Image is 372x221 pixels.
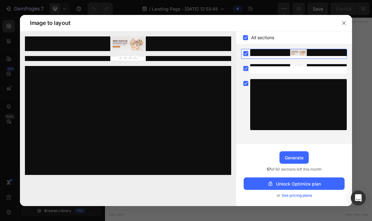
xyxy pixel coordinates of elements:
[351,190,366,205] div: Open Intercom Messenger
[282,192,312,199] span: See pricing plans
[142,157,184,169] button: Add sections
[188,157,232,169] button: Add elements
[267,167,271,172] span: 57
[279,151,309,164] button: Generate
[285,154,303,161] div: Generate
[244,192,345,199] div: or
[149,144,225,152] div: Start with Sections from sidebar
[244,177,345,190] button: Unlock Optimize plan
[251,34,274,41] span: All sections
[267,181,321,187] div: Unlock Optimize plan
[267,166,322,172] span: of 60 sections left this month
[30,19,70,27] span: Image to layout
[145,191,229,196] div: Start with Generating from URL or image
